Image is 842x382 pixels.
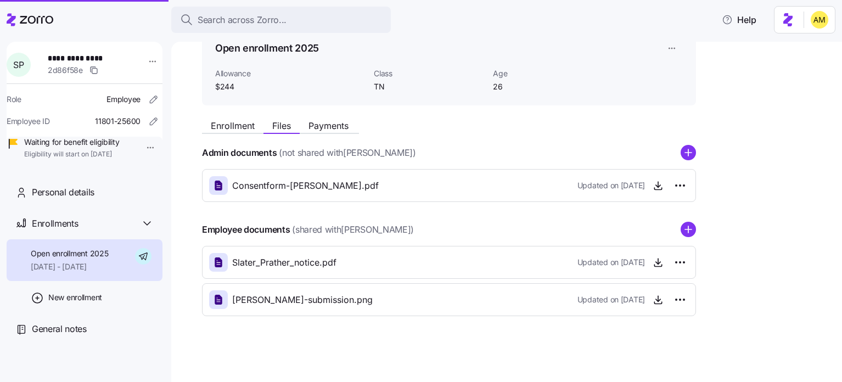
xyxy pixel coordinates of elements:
span: Updated on [DATE] [577,180,645,191]
span: Eligibility will start on [DATE] [24,150,119,159]
span: Updated on [DATE] [577,257,645,268]
span: Consentform-[PERSON_NAME].pdf [232,179,379,193]
span: TN [374,81,484,92]
span: Waiting for benefit eligibility [24,137,119,148]
span: General notes [32,322,87,336]
span: Files [272,121,291,130]
h1: Open enrollment 2025 [215,41,319,55]
span: Enrollment [211,121,255,130]
span: Employee [106,94,141,105]
span: 26 [493,81,603,92]
span: Payments [308,121,349,130]
img: dfaaf2f2725e97d5ef9e82b99e83f4d7 [811,11,828,29]
svg: add icon [681,145,696,160]
span: Search across Zorro... [198,13,287,27]
span: $244 [215,81,365,92]
span: [PERSON_NAME]-submission.png [232,293,373,307]
span: Enrollments [32,217,78,231]
span: Personal details [32,186,94,199]
span: S P [13,60,24,69]
span: Role [7,94,21,105]
h4: Employee documents [202,223,290,236]
span: Open enrollment 2025 [31,248,108,259]
button: Search across Zorro... [171,7,391,33]
span: New enrollment [48,292,102,303]
span: Allowance [215,68,365,79]
svg: add icon [681,222,696,237]
span: Slater_Prather_notice.pdf [232,256,336,269]
span: 2d86f58e [48,65,83,76]
span: 11801-25600 [95,116,141,127]
span: Employee ID [7,116,50,127]
button: Help [713,9,765,31]
span: [DATE] - [DATE] [31,261,108,272]
span: Help [722,13,756,26]
span: Updated on [DATE] [577,294,645,305]
span: Age [493,68,603,79]
span: (shared with [PERSON_NAME] ) [292,223,414,237]
h4: Admin documents [202,147,277,159]
span: (not shared with [PERSON_NAME] ) [279,146,416,160]
span: Class [374,68,484,79]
